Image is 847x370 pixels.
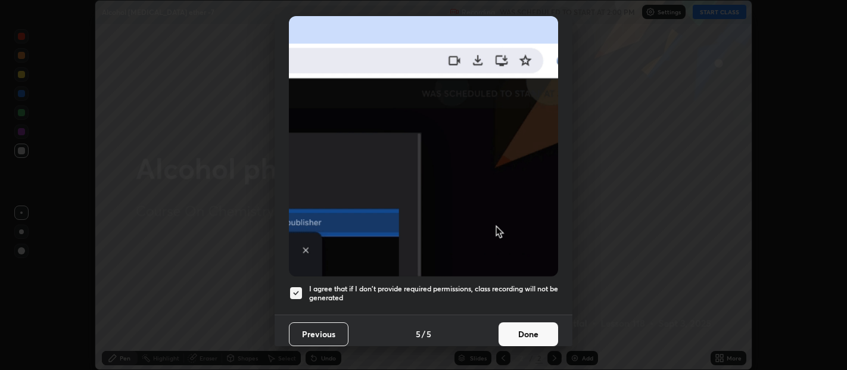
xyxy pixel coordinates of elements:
[289,322,348,346] button: Previous
[309,284,558,303] h5: I agree that if I don't provide required permissions, class recording will not be generated
[426,328,431,340] h4: 5
[499,322,558,346] button: Done
[289,16,558,276] img: downloads-permission-blocked.gif
[422,328,425,340] h4: /
[416,328,421,340] h4: 5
